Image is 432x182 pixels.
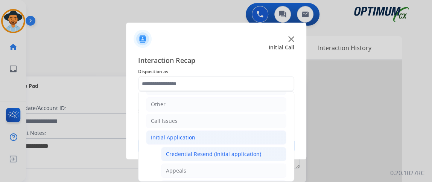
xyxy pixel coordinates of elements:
[166,167,186,174] div: Appeals
[166,150,261,158] div: Credential Resend (Initial application)
[151,117,178,125] div: Call Issues
[151,101,166,108] div: Other
[269,44,294,51] span: Initial Call
[134,30,152,48] img: contactIcon
[138,55,294,67] span: Interaction Recap
[151,134,195,141] div: Initial Application
[390,168,424,177] p: 0.20.1027RC
[138,67,294,76] span: Disposition as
